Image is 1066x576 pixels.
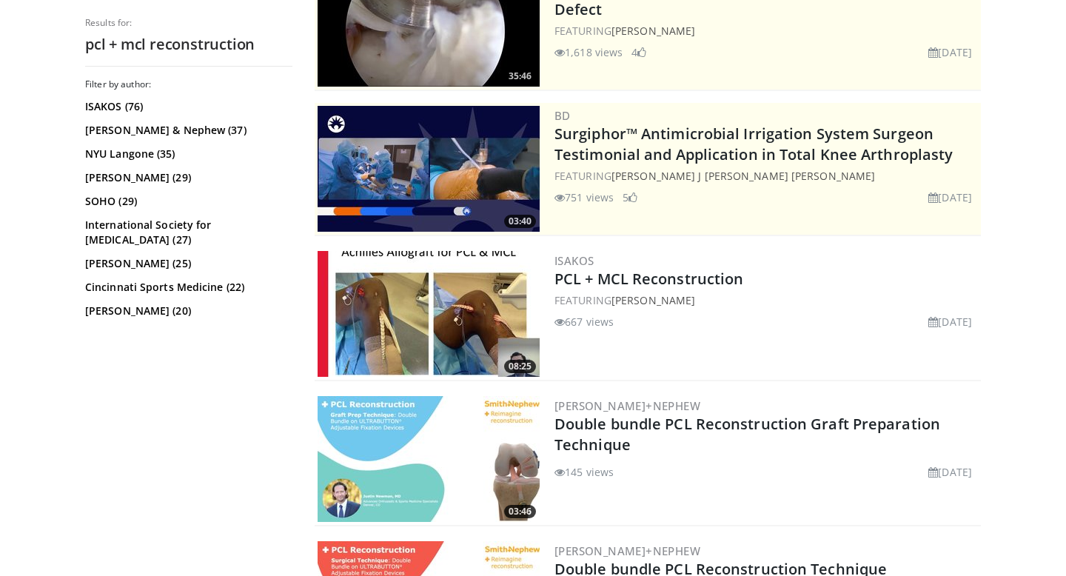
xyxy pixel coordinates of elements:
[928,314,972,329] li: [DATE]
[85,78,292,90] h3: Filter by author:
[554,168,978,184] div: FEATURING
[318,251,540,377] a: 08:25
[504,70,536,83] span: 35:46
[554,124,953,164] a: Surgiphor™ Antimicrobial Irrigation System Surgeon Testimonial and Application in Total Knee Arth...
[504,360,536,373] span: 08:25
[85,35,292,54] h2: pcl + mcl reconstruction
[554,314,614,329] li: 667 views
[554,253,594,268] a: ISAKOS
[554,543,700,558] a: [PERSON_NAME]+Nephew
[318,106,540,232] img: 70422da6-974a-44ac-bf9d-78c82a89d891.300x170_q85_crop-smart_upscale.jpg
[85,218,289,247] a: International Society for [MEDICAL_DATA] (27)
[85,256,289,271] a: [PERSON_NAME] (25)
[554,464,614,480] li: 145 views
[623,190,637,205] li: 5
[85,147,289,161] a: NYU Langone (35)
[611,169,875,183] a: [PERSON_NAME] J [PERSON_NAME] [PERSON_NAME]
[85,304,289,318] a: [PERSON_NAME] (20)
[611,293,695,307] a: [PERSON_NAME]
[318,396,540,522] a: 03:46
[554,190,614,205] li: 751 views
[554,398,700,413] a: [PERSON_NAME]+Nephew
[318,251,540,377] img: 3d0eefb6-e12b-4e40-9fb7-b2f3ad0fb20c.300x170_q85_crop-smart_upscale.jpg
[611,24,695,38] a: [PERSON_NAME]
[318,106,540,232] a: 03:40
[554,23,978,38] div: FEATURING
[85,170,289,185] a: [PERSON_NAME] (29)
[504,505,536,518] span: 03:46
[554,292,978,308] div: FEATURING
[928,44,972,60] li: [DATE]
[85,17,292,29] p: Results for:
[554,269,743,289] a: PCL + MCL Reconstruction
[928,190,972,205] li: [DATE]
[85,194,289,209] a: SOHO (29)
[928,464,972,480] li: [DATE]
[85,280,289,295] a: Cincinnati Sports Medicine (22)
[554,108,571,123] a: BD
[504,215,536,228] span: 03:40
[554,414,940,455] a: Double bundle PCL Reconstruction Graft Preparation Technique
[85,99,289,114] a: ISAKOS (76)
[318,396,540,522] img: f32a784a-49b9-4afe-bc3d-18ff8691a8c6.300x170_q85_crop-smart_upscale.jpg
[554,44,623,60] li: 1,618 views
[631,44,646,60] li: 4
[85,123,289,138] a: [PERSON_NAME] & Nephew (37)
